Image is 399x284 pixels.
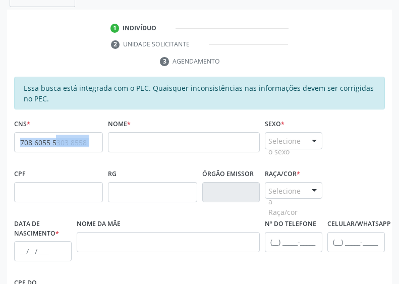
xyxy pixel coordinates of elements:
[265,216,316,232] label: Nº do Telefone
[265,232,322,252] input: (__) _____-_____
[265,117,284,132] label: Sexo
[108,166,117,182] label: RG
[123,24,156,33] div: Indivíduo
[268,136,302,157] span: Selecione o sexo
[14,117,30,132] label: CNS
[110,24,120,33] div: 1
[14,166,26,182] label: CPF
[77,216,121,232] label: Nome da mãe
[14,77,385,109] div: Essa busca está integrada com o PEC. Quaisquer inconsistências nas informações devem ser corrigid...
[56,135,100,146] span: none
[202,166,254,182] label: Órgão emissor
[268,186,302,217] span: Selecione a Raça/cor
[327,232,385,252] input: (__) _____-_____
[327,216,391,232] label: Celular/WhatsApp
[108,117,131,132] label: Nome
[265,166,300,182] label: Raça/cor
[14,216,72,241] label: Data de nascimento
